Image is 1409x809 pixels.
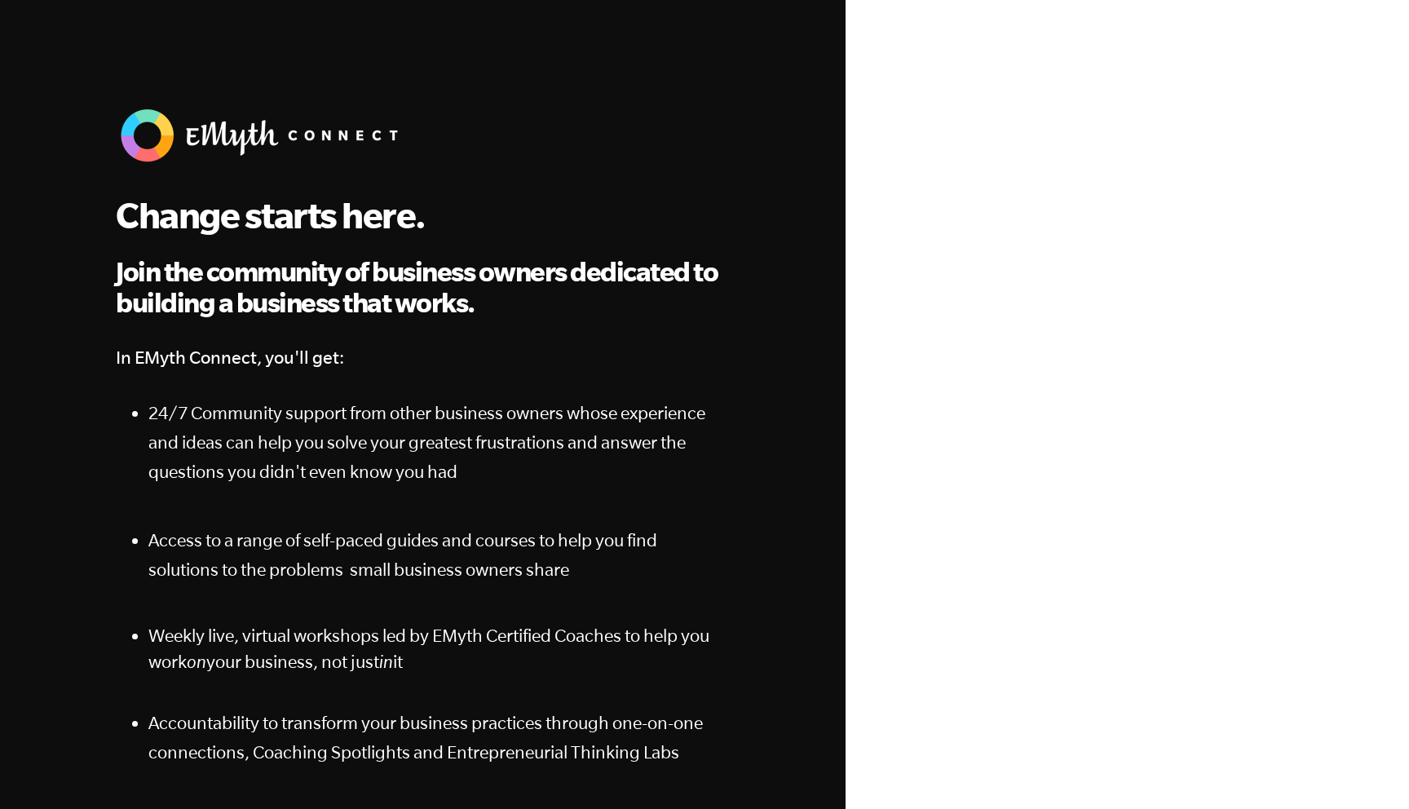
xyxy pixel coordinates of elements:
[116,343,729,372] h4: In EMyth Connect, you'll get:
[116,193,729,237] h1: Change starts here.
[116,256,729,319] h2: Join the community of business owners dedicated to building a business that works.
[187,652,206,671] em: on
[148,398,729,486] p: 24/7 Community support from other business owners whose experience and ideas can help you solve y...
[206,652,379,671] span: your business, not just
[116,104,409,166] img: EMyth Connect Banner w White Text
[379,652,393,671] em: in
[148,626,709,671] span: Weekly live, virtual workshops led by EMyth Certified Coaches to help you work
[148,530,657,579] span: Access to a range of self-paced guides and courses to help you find solutions to the problems sma...
[148,713,703,762] span: Accountability to transform your business practices through one-on-one connections, Coaching Spot...
[393,652,403,671] span: it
